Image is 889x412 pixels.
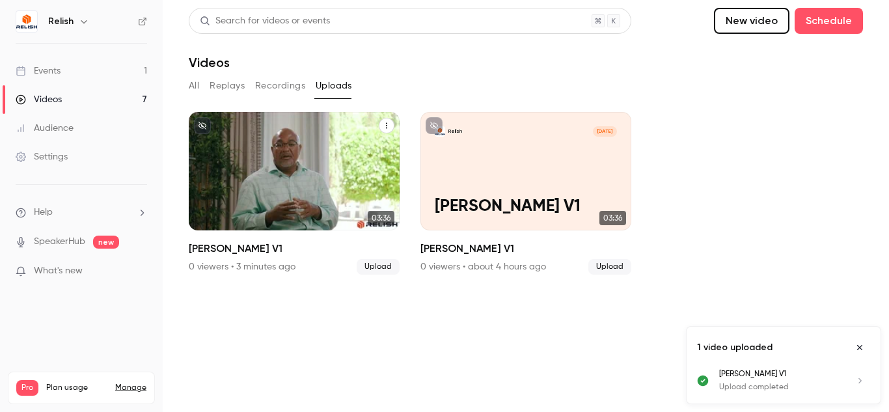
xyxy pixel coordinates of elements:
button: unpublished [194,117,211,134]
p: [PERSON_NAME] V1 [435,197,617,216]
a: Russel V1Relish[DATE][PERSON_NAME] V103:36[PERSON_NAME] V10 viewers • about 4 hours agoUpload [420,112,631,275]
div: Audience [16,122,74,135]
div: 0 viewers • 3 minutes ago [189,260,295,273]
span: Help [34,206,53,219]
button: New video [714,8,789,34]
ul: Uploads list [687,368,881,404]
button: Uploads [316,76,352,96]
button: Schedule [795,8,863,34]
button: Close uploads list [849,337,870,358]
li: help-dropdown-opener [16,206,147,219]
button: Recordings [255,76,305,96]
ul: Videos [189,112,863,275]
button: All [189,76,199,96]
p: 1 video uploaded [697,341,773,354]
span: Upload [588,259,631,275]
p: Upload completed [719,381,839,393]
a: Manage [115,383,146,393]
span: new [93,236,119,249]
a: 03:36[PERSON_NAME] V10 viewers • 3 minutes agoUpload [189,112,400,275]
section: Videos [189,8,863,404]
div: Settings [16,150,68,163]
p: Relish [448,128,462,135]
h6: Relish [48,15,74,28]
h2: [PERSON_NAME] V1 [420,241,631,256]
li: Russel V1 [189,112,400,275]
span: What's new [34,264,83,278]
span: [DATE] [593,126,617,137]
a: SpeakerHub [34,235,85,249]
iframe: Noticeable Trigger [131,266,147,277]
span: 03:36 [599,211,626,225]
p: [PERSON_NAME] V1 [719,368,839,380]
div: Videos [16,93,62,106]
a: [PERSON_NAME] V1Upload completed [719,368,870,393]
span: Pro [16,380,38,396]
div: Search for videos or events [200,14,330,28]
h2: [PERSON_NAME] V1 [189,241,400,256]
div: 0 viewers • about 4 hours ago [420,260,546,273]
span: 03:36 [368,211,394,225]
span: Upload [357,259,400,275]
h1: Videos [189,55,230,70]
button: Replays [210,76,245,96]
span: Plan usage [46,383,107,393]
div: Events [16,64,61,77]
img: Relish [16,11,37,32]
button: unpublished [426,117,443,134]
li: Russel V1 [420,112,631,275]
